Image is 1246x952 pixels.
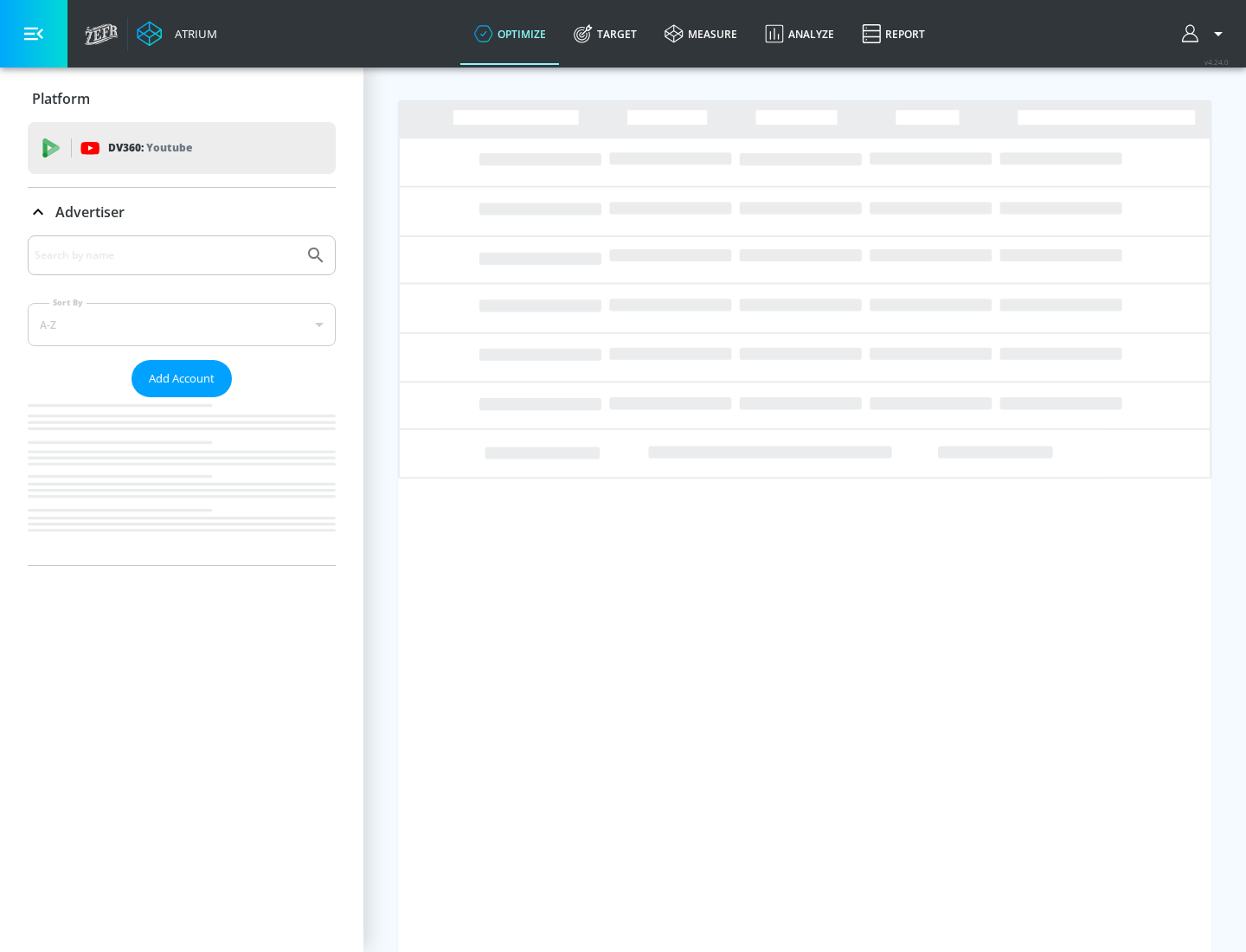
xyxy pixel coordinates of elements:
p: DV360: [108,138,192,158]
div: Advertiser [28,188,336,236]
span: Add Account [149,369,215,389]
p: Platform [32,89,90,108]
div: Atrium [168,26,217,42]
a: Target [560,3,651,65]
a: optimize [460,3,560,65]
a: Atrium [137,21,217,47]
p: Advertiser [55,203,125,222]
button: Add Account [132,360,232,397]
a: measure [651,3,751,65]
a: Report [848,3,939,65]
span: v 4.24.0 [1204,57,1229,67]
div: A-Z [28,303,336,346]
nav: list of Advertiser [28,397,336,565]
div: DV360: Youtube [28,122,336,174]
input: Search by name [35,244,297,267]
label: Sort By [49,297,87,308]
div: Advertiser [28,235,336,565]
div: Platform [28,74,336,123]
a: Analyze [751,3,848,65]
p: Youtube [146,138,192,157]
